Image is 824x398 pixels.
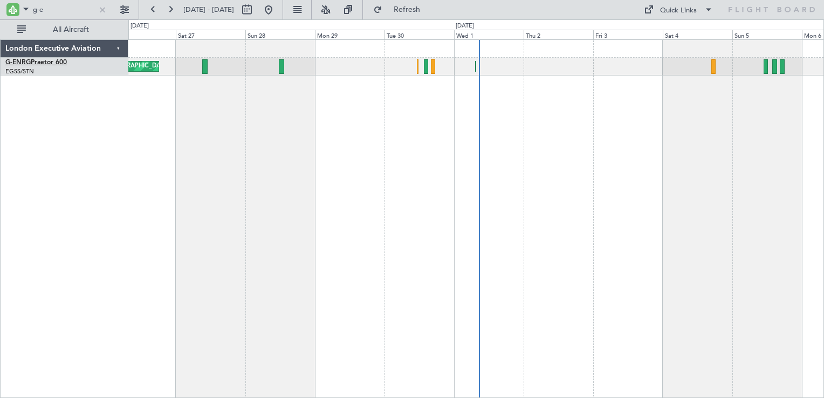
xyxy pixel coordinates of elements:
[660,5,697,16] div: Quick Links
[131,22,149,31] div: [DATE]
[5,59,67,66] a: G-ENRGPraetor 600
[638,1,718,18] button: Quick Links
[176,30,245,39] div: Sat 27
[315,30,384,39] div: Mon 29
[5,59,31,66] span: G-ENRG
[524,30,593,39] div: Thu 2
[28,26,114,33] span: All Aircraft
[384,6,430,13] span: Refresh
[245,30,315,39] div: Sun 28
[384,30,454,39] div: Tue 30
[663,30,732,39] div: Sat 4
[12,21,117,38] button: All Aircraft
[732,30,802,39] div: Sun 5
[5,67,34,76] a: EGSS/STN
[456,22,474,31] div: [DATE]
[183,5,234,15] span: [DATE] - [DATE]
[106,30,176,39] div: Fri 26
[454,30,524,39] div: Wed 1
[593,30,663,39] div: Fri 3
[368,1,433,18] button: Refresh
[33,2,95,18] input: A/C (Reg. or Type)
